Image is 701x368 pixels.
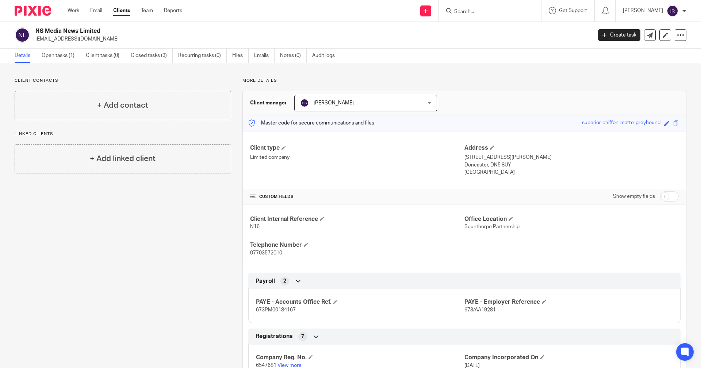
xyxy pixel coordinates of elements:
[68,7,79,14] a: Work
[97,100,148,111] h4: + Add contact
[15,49,36,63] a: Details
[15,27,30,43] img: svg%3E
[312,49,340,63] a: Audit logs
[301,333,304,340] span: 7
[35,27,477,35] h2: NS Media News Limited
[464,169,679,176] p: [GEOGRAPHIC_DATA]
[464,354,673,361] h4: Company Incorporated On
[464,215,679,223] h4: Office Location
[464,161,679,169] p: Doncaster, DN5 8UY
[623,7,663,14] p: [PERSON_NAME]
[256,333,293,340] span: Registrations
[250,241,464,249] h4: Telephone Number
[453,9,519,15] input: Search
[15,78,231,84] p: Client contacts
[464,154,679,161] p: [STREET_ADDRESS][PERSON_NAME]
[42,49,80,63] a: Open tasks (1)
[256,298,464,306] h4: PAYE - Accounts Office Ref.
[283,277,286,285] span: 2
[256,363,276,368] span: 6547681
[254,49,275,63] a: Emails
[250,194,464,200] h4: CUSTOM FIELDS
[256,354,464,361] h4: Company Reg. No.
[256,307,296,313] span: 673PM00184167
[582,119,660,127] div: superior-chiffon-matte-greyhound
[164,7,182,14] a: Reports
[613,193,655,200] label: Show empty fields
[35,35,587,43] p: [EMAIL_ADDRESS][DOMAIN_NAME]
[250,144,464,152] h4: Client type
[248,119,374,127] p: Master code for secure communications and files
[256,277,275,285] span: Payroll
[277,363,302,368] a: View more
[464,224,520,229] span: Scunthorpe Partnership
[598,29,640,41] a: Create task
[141,7,153,14] a: Team
[232,49,249,63] a: Files
[464,298,673,306] h4: PAYE - Employer Reference
[300,99,309,107] img: svg%3E
[90,7,102,14] a: Email
[178,49,227,63] a: Recurring tasks (0)
[250,250,282,256] span: 07703572010
[86,49,125,63] a: Client tasks (0)
[90,153,156,164] h4: + Add linked client
[113,7,130,14] a: Clients
[250,154,464,161] p: Limited company
[464,307,496,313] span: 673/AA19281
[131,49,173,63] a: Closed tasks (3)
[250,224,260,229] span: N16
[314,100,354,106] span: [PERSON_NAME]
[559,8,587,13] span: Get Support
[667,5,678,17] img: svg%3E
[15,6,51,16] img: Pixie
[15,131,231,137] p: Linked clients
[250,99,287,107] h3: Client manager
[250,215,464,223] h4: Client Internal Reference
[242,78,686,84] p: More details
[464,144,679,152] h4: Address
[464,363,480,368] span: [DATE]
[280,49,307,63] a: Notes (0)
